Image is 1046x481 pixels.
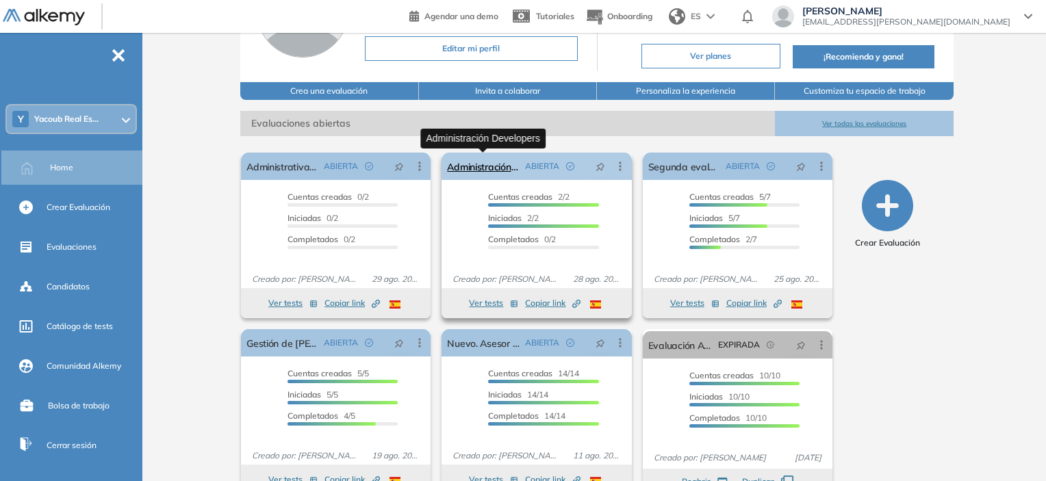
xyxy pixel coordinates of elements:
[365,162,373,170] span: check-circle
[775,82,953,100] button: Customiza tu espacio de trabajo
[488,192,570,202] span: 2/2
[488,368,552,378] span: Cuentas creadas
[566,162,574,170] span: check-circle
[394,161,404,172] span: pushpin
[246,273,366,285] span: Creado por: [PERSON_NAME]
[802,16,1010,27] span: [EMAIL_ADDRESS][PERSON_NAME][DOMAIN_NAME]
[488,411,565,421] span: 14/14
[246,329,318,356] a: Gestión de [PERSON_NAME].
[670,295,719,311] button: Ver tests
[689,391,723,402] span: Iniciadas
[447,450,567,462] span: Creado por: [PERSON_NAME]
[567,450,626,462] span: 11 ago. 2025
[288,389,321,400] span: Iniciadas
[536,11,574,21] span: Tutoriales
[366,450,425,462] span: 19 ago. 2025
[775,111,953,136] button: Ver todas las evaluaciones
[246,153,318,180] a: Administrativa Developers.
[786,155,816,177] button: pushpin
[47,201,110,213] span: Crear Evaluación
[268,295,318,311] button: Ver tests
[597,82,775,100] button: Personaliza la experiencia
[240,82,418,100] button: Crea una evaluación
[978,415,1046,481] div: Widget de chat
[767,341,775,349] span: field-time
[47,439,97,452] span: Cerrar sesión
[689,213,723,223] span: Iniciadas
[566,339,574,347] span: check-circle
[50,161,73,174] span: Home
[488,389,522,400] span: Iniciadas
[447,153,519,180] a: Administración Developers
[288,389,338,400] span: 5/5
[689,192,771,202] span: 5/7
[768,273,827,285] span: 25 ago. 2025
[3,9,85,26] img: Logo
[648,153,720,180] a: Segunda evaluación - Asesor Comercial.
[607,11,652,21] span: Onboarding
[288,368,352,378] span: Cuentas creadas
[447,273,567,285] span: Creado por: [PERSON_NAME]
[689,413,767,423] span: 10/10
[726,295,782,311] button: Copiar link
[240,111,775,136] span: Evaluaciones abiertas
[488,411,539,421] span: Completados
[394,337,404,348] span: pushpin
[47,281,90,293] span: Candidatos
[48,400,110,412] span: Bolsa de trabajo
[384,155,414,177] button: pushpin
[978,415,1046,481] iframe: Chat Widget
[789,452,827,464] span: [DATE]
[689,370,780,380] span: 10/10
[47,360,121,372] span: Comunidad Alkemy
[855,237,920,249] span: Crear Evaluación
[324,297,380,309] span: Copiar link
[47,241,97,253] span: Evaluaciones
[689,213,740,223] span: 5/7
[324,160,358,172] span: ABIERTA
[488,234,539,244] span: Completados
[288,411,338,421] span: Completados
[324,295,380,311] button: Copiar link
[786,334,816,356] button: pushpin
[796,161,806,172] span: pushpin
[288,368,369,378] span: 5/5
[855,180,920,249] button: Crear Evaluación
[726,160,760,172] span: ABIERTA
[34,114,99,125] span: Yacoub Real Es...
[419,82,597,100] button: Invita a colaborar
[648,331,713,359] a: Evaluación Asesor Comercial
[488,213,539,223] span: 2/2
[689,370,754,380] span: Cuentas creadas
[689,234,740,244] span: Completados
[488,234,556,244] span: 0/2
[488,368,579,378] span: 14/14
[648,452,771,464] span: Creado por: [PERSON_NAME]
[585,332,615,354] button: pushpin
[366,273,425,285] span: 29 ago. 2025
[447,329,519,356] a: Nuevo. Asesor comercial
[689,192,754,202] span: Cuentas creadas
[288,234,338,244] span: Completados
[596,161,605,172] span: pushpin
[689,413,740,423] span: Completados
[409,7,498,23] a: Agendar una demo
[469,295,518,311] button: Ver tests
[585,155,615,177] button: pushpin
[767,162,775,170] span: check-circle
[791,300,802,309] img: ESP
[324,337,358,349] span: ABIERTA
[590,300,601,309] img: ESP
[669,8,685,25] img: world
[706,14,715,19] img: arrow
[802,5,1010,16] span: [PERSON_NAME]
[726,297,782,309] span: Copiar link
[525,297,581,309] span: Copiar link
[288,213,338,223] span: 0/2
[689,234,757,244] span: 2/7
[585,2,652,31] button: Onboarding
[525,160,559,172] span: ABIERTA
[718,339,760,351] span: EXPIRADA
[288,192,369,202] span: 0/2
[596,337,605,348] span: pushpin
